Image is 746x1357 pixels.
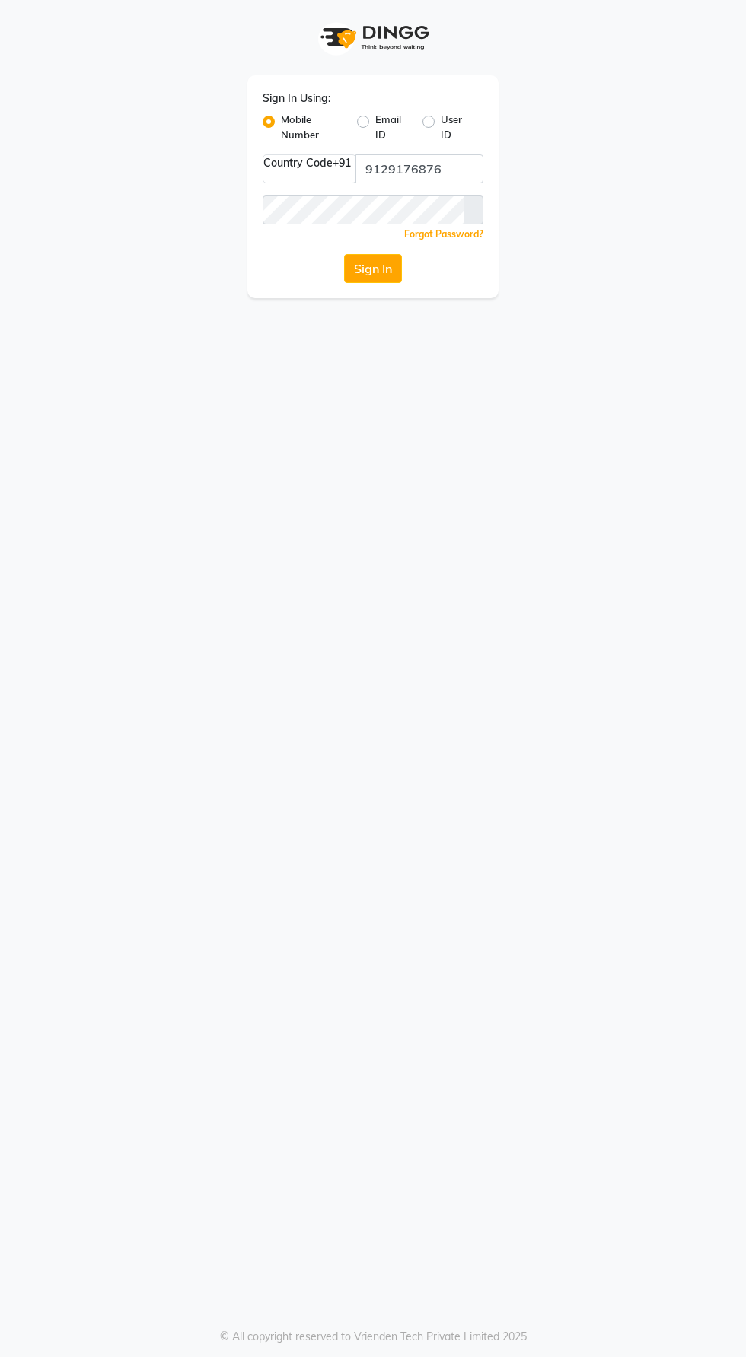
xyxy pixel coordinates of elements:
input: Username [355,154,483,183]
input: Username [263,195,464,224]
img: logo1.svg [312,15,434,60]
label: Mobile Number [281,113,345,142]
a: Forgot Password? [404,228,483,240]
label: User ID [441,113,471,142]
label: Sign In Using: [263,91,330,106]
button: Sign In [344,254,402,283]
label: Email ID [375,113,410,142]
